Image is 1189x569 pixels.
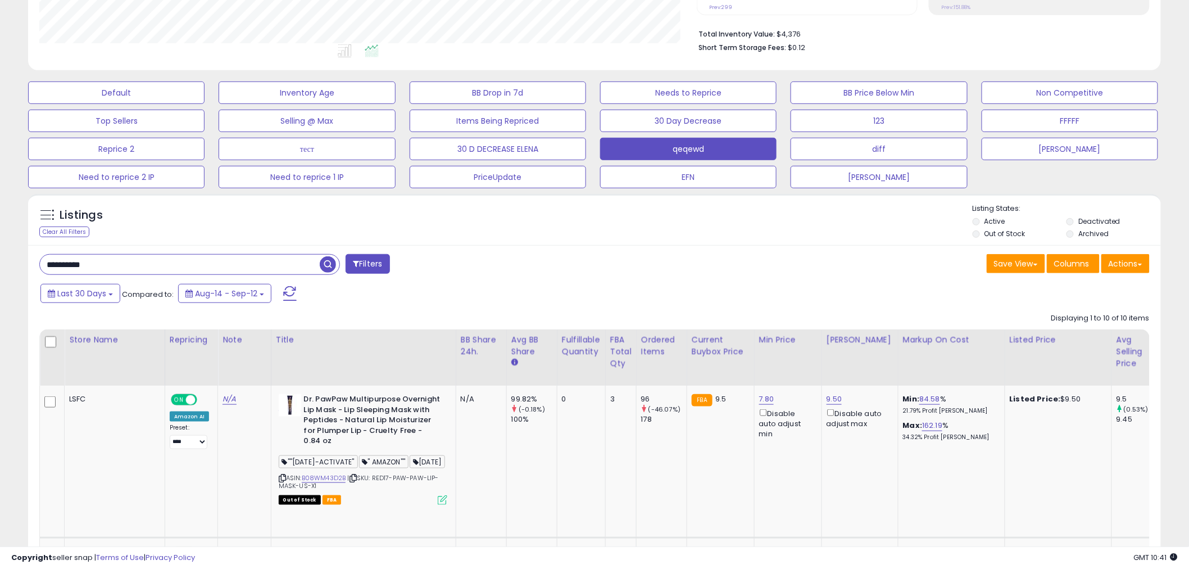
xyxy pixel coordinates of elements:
[984,229,1025,238] label: Out of Stock
[223,394,236,405] a: N/A
[692,394,713,407] small: FBA
[982,82,1158,104] button: Non Competitive
[60,207,103,223] h5: Listings
[919,394,940,405] a: 84.58
[1051,313,1150,324] div: Displaying 1 to 10 of 10 items
[1054,258,1090,269] span: Columns
[178,284,271,303] button: Aug-14 - Sep-12
[600,138,777,160] button: qeqewd
[903,334,1000,346] div: Markup on Cost
[96,552,144,563] a: Terms of Use
[1117,414,1162,425] div: 9.45
[903,394,996,415] div: %
[984,216,1005,226] label: Active
[898,329,1005,386] th: The percentage added to the cost of goods (COGS) that forms the calculator for Min & Max prices.
[903,394,920,404] b: Min:
[39,227,89,237] div: Clear All Filters
[410,138,586,160] button: 30 D DECREASE ELENA
[359,455,409,468] span: " AMAZON""
[641,414,687,425] div: 178
[791,82,967,104] button: BB Price Below Min
[323,495,342,505] span: FBA
[987,254,1045,273] button: Save View
[1010,394,1103,404] div: $9.50
[827,407,890,429] div: Disable auto adjust max
[279,394,301,417] img: 31j6KpGR8QL._SL40_.jpg
[1101,254,1150,273] button: Actions
[941,4,970,11] small: Prev: 151.88%
[410,166,586,188] button: PriceUpdate
[276,334,451,346] div: Title
[511,394,557,404] div: 99.82%
[562,334,601,358] div: Fulfillable Quantity
[759,334,817,346] div: Min Price
[28,166,205,188] button: Need to reprice 2 IP
[973,204,1161,214] p: Listing States:
[170,334,213,346] div: Repricing
[219,82,395,104] button: Inventory Age
[279,394,447,504] div: ASIN:
[922,420,942,431] a: 162.19
[759,394,774,405] a: 7.80
[827,394,842,405] a: 9.50
[28,138,205,160] button: Reprice 2
[715,394,726,404] span: 9.5
[791,166,967,188] button: [PERSON_NAME]
[698,43,786,52] b: Short Term Storage Fees:
[279,473,439,490] span: | SKU: RED17-PAW-PAW-LIP-MASK-US-X1
[279,455,358,468] span: ""[DATE]-ACTIVATE"
[1010,394,1061,404] b: Listed Price:
[11,552,52,563] strong: Copyright
[40,284,120,303] button: Last 30 Days
[903,420,923,431] b: Max:
[304,394,441,449] b: Dr. PawPaw Multipurpose Overnight Lip Mask - Lip Sleeping Mask with Peptides - Natural Lip Moistu...
[600,110,777,132] button: 30 Day Decrease
[641,394,687,404] div: 96
[759,407,813,439] div: Disable auto adjust min
[1078,229,1109,238] label: Archived
[610,334,632,369] div: FBA Total Qty
[600,166,777,188] button: EFN
[302,473,346,483] a: B08WM43D2B
[195,288,257,299] span: Aug-14 - Sep-12
[511,414,557,425] div: 100%
[172,395,186,405] span: ON
[1134,552,1178,563] span: 2025-10-13 10:41 GMT
[788,42,805,53] span: $0.12
[562,394,597,404] div: 0
[903,407,996,415] p: 21.79% Profit [PERSON_NAME]
[279,495,321,505] span: All listings that are currently out of stock and unavailable for purchase on Amazon
[511,358,518,368] small: Avg BB Share.
[641,334,682,358] div: Ordered Items
[511,334,552,358] div: Avg BB Share
[982,138,1158,160] button: [PERSON_NAME]
[791,110,967,132] button: 123
[410,82,586,104] button: BB Drop in 7d
[57,288,106,299] span: Last 30 Days
[219,138,395,160] button: тест
[1124,405,1149,414] small: (0.53%)
[519,405,545,414] small: (-0.18%)
[1010,334,1107,346] div: Listed Price
[709,4,732,11] small: Prev: 299
[1117,334,1158,369] div: Avg Selling Price
[410,455,445,468] span: [DATE]
[170,424,209,449] div: Preset:
[146,552,195,563] a: Privacy Policy
[69,394,156,404] div: LSFC
[1117,394,1162,404] div: 9.5
[461,394,498,404] div: N/A
[903,421,996,441] div: %
[219,110,395,132] button: Selling @ Max
[982,110,1158,132] button: FFFFF
[410,110,586,132] button: Items Being Repriced
[827,334,893,346] div: [PERSON_NAME]
[196,395,214,405] span: OFF
[692,334,750,358] div: Current Buybox Price
[648,405,680,414] small: (-46.07%)
[223,334,266,346] div: Note
[122,289,174,300] span: Compared to:
[28,110,205,132] button: Top Sellers
[600,82,777,104] button: Needs to Reprice
[346,254,389,274] button: Filters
